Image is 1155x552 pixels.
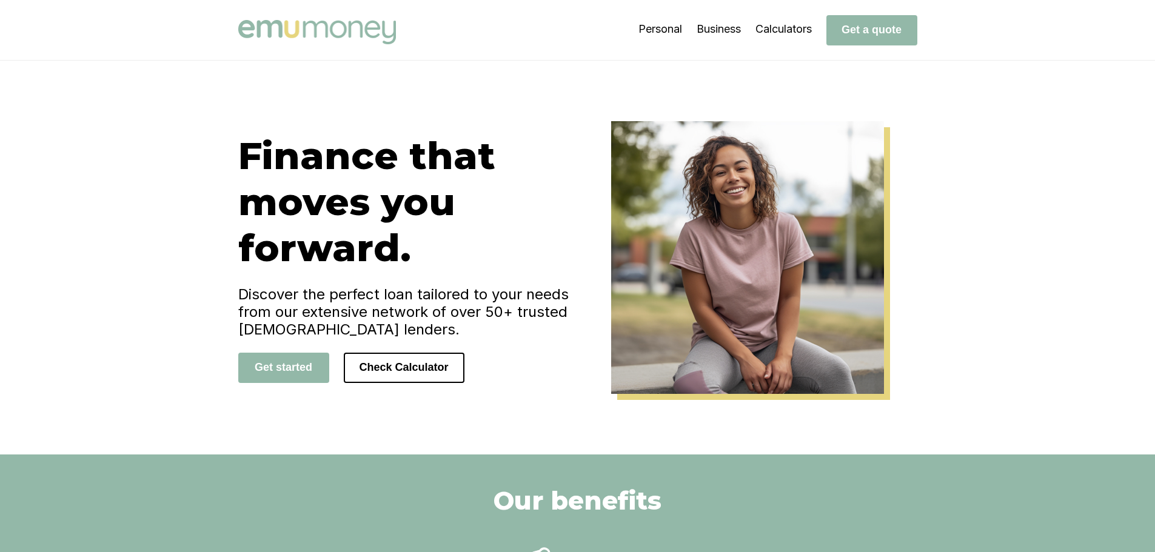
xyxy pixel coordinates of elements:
[344,361,464,373] a: Check Calculator
[238,361,329,373] a: Get started
[238,20,396,44] img: Emu Money logo
[826,23,917,36] a: Get a quote
[611,121,884,394] img: Emu Money Home
[494,485,661,516] h2: Our benefits
[344,353,464,383] button: Check Calculator
[238,353,329,383] button: Get started
[826,15,917,45] button: Get a quote
[238,133,578,271] h1: Finance that moves you forward.
[238,285,578,338] h4: Discover the perfect loan tailored to your needs from our extensive network of over 50+ trusted [...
